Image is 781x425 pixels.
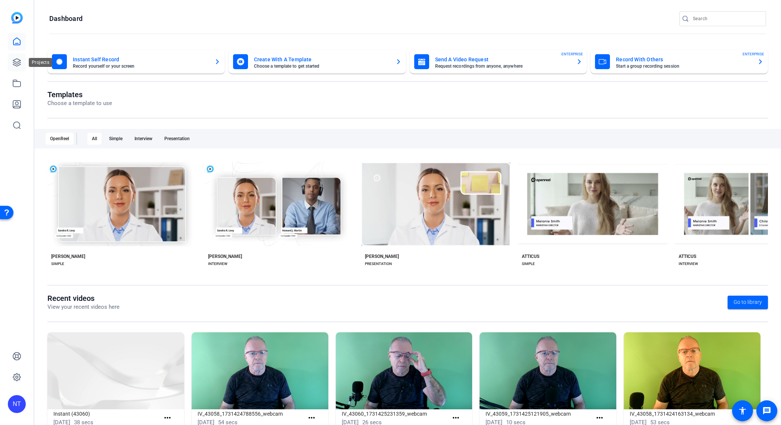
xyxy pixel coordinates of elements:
[738,406,747,415] mat-icon: accessibility
[49,14,83,23] h1: Dashboard
[336,332,472,409] img: IV_43060_1731425231359_webcam
[47,90,112,99] h1: Templates
[163,413,172,423] mat-icon: more_horiz
[591,50,768,74] button: Record With OthersStart a group recording sessionENTERPRISE
[410,50,587,74] button: Send A Video RequestRequest recordings from anyone, anywhereENTERPRISE
[624,332,760,409] img: IV_43058_1731424163134_webcam
[254,55,390,64] mat-card-title: Create With A Template
[73,55,208,64] mat-card-title: Instant Self Record
[679,261,698,267] div: INTERVIEW
[208,253,242,259] div: [PERSON_NAME]
[208,261,227,267] div: INTERVIEW
[616,55,751,64] mat-card-title: Record With Others
[51,253,85,259] div: [PERSON_NAME]
[693,14,760,23] input: Search
[47,99,112,108] p: Choose a template to use
[130,133,157,145] div: Interview
[365,261,392,267] div: PRESENTATION
[229,50,406,74] button: Create With A TemplateChoose a template to get started
[595,413,604,423] mat-icon: more_horiz
[522,261,535,267] div: SIMPLE
[480,332,616,409] img: IV_43059_1731425121905_webcam
[160,133,194,145] div: Presentation
[616,64,751,68] mat-card-subtitle: Start a group recording session
[254,64,390,68] mat-card-subtitle: Choose a template to get started
[47,50,225,74] button: Instant Self RecordRecord yourself or your screen
[53,409,160,418] h1: Instant (43060)
[728,296,768,309] a: Go to library
[192,332,328,409] img: IV_43058_1731424788556_webcam
[743,51,764,57] span: ENTERPRISE
[762,406,771,415] mat-icon: message
[522,253,539,259] div: ATTICUS
[29,58,52,67] div: Projects
[365,253,399,259] div: [PERSON_NAME]
[8,395,26,413] div: NT
[679,253,696,259] div: ATTICUS
[734,298,762,306] span: Go to library
[87,133,102,145] div: All
[47,332,184,409] img: Instant (43060)
[451,413,461,423] mat-icon: more_horiz
[435,55,571,64] mat-card-title: Send A Video Request
[486,409,592,418] h1: IV_43059_1731425121905_webcam
[47,303,120,311] p: View your recent videos here
[51,261,64,267] div: SIMPLE
[198,409,304,418] h1: IV_43058_1731424788556_webcam
[73,64,208,68] mat-card-subtitle: Record yourself or your screen
[307,413,316,423] mat-icon: more_horiz
[11,12,23,24] img: blue-gradient.svg
[105,133,127,145] div: Simple
[561,51,583,57] span: ENTERPRISE
[630,409,736,418] h1: IV_43058_1731424163134_webcam
[47,294,120,303] h1: Recent videos
[342,409,448,418] h1: IV_43060_1731425231359_webcam
[435,64,571,68] mat-card-subtitle: Request recordings from anyone, anywhere
[46,133,74,145] div: OpenReel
